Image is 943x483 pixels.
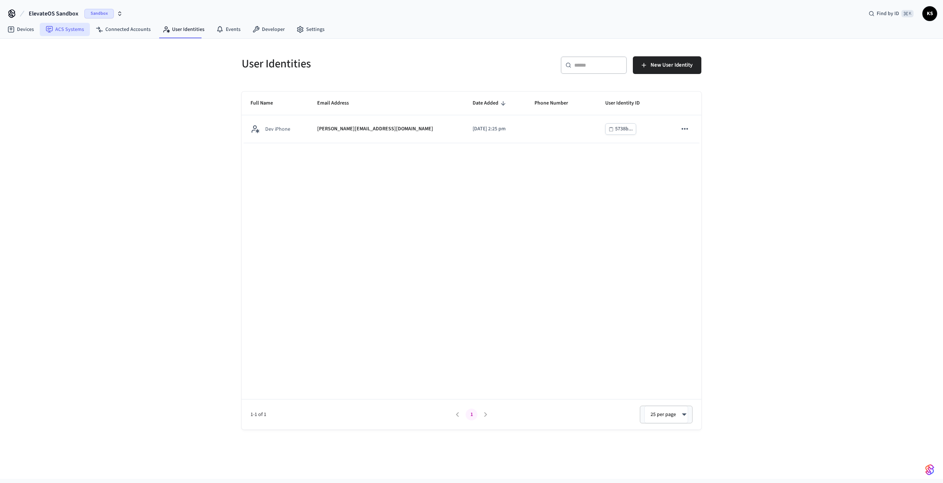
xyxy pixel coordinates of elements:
button: KS [922,6,937,21]
span: Date Added [473,98,508,109]
table: sticky table [242,92,701,143]
a: ACS Systems [40,23,90,36]
p: Dev iPhone [265,126,290,133]
span: ElevateOS Sandbox [29,9,78,18]
span: User Identity ID [605,98,649,109]
div: Find by ID⌘ K [863,7,919,20]
p: [PERSON_NAME][EMAIL_ADDRESS][DOMAIN_NAME] [317,125,433,133]
span: ⌘ K [901,10,914,17]
a: Connected Accounts [90,23,157,36]
a: Developer [246,23,291,36]
span: Sandbox [84,9,114,18]
span: Find by ID [877,10,899,17]
div: 25 per page [644,406,688,423]
nav: pagination navigation [451,409,492,420]
span: Full Name [250,98,283,109]
span: KS [923,7,936,20]
span: New User Identity [651,60,693,70]
button: New User Identity [633,56,701,74]
a: User Identities [157,23,210,36]
p: [DATE] 2:25 pm [473,125,516,133]
a: Settings [291,23,330,36]
button: 5738b... [605,123,636,135]
img: SeamLogoGradient.69752ec5.svg [925,464,934,476]
span: Email Address [317,98,358,109]
span: Phone Number [534,98,578,109]
span: 1-1 of 1 [250,411,451,419]
div: 5738b... [615,124,633,134]
a: Devices [1,23,40,36]
button: page 1 [466,409,477,420]
h5: User Identities [242,56,467,71]
a: Events [210,23,246,36]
